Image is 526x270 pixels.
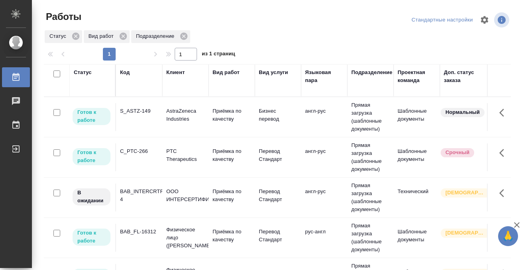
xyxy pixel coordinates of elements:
[394,103,440,131] td: Шаблонные документы
[259,68,288,76] div: Вид услуги
[77,229,106,245] p: Готов к работе
[213,107,251,123] p: Приёмка по качеству
[445,189,485,197] p: [DEMOGRAPHIC_DATA]
[72,107,111,126] div: Исполнитель может приступить к работе
[77,149,106,164] p: Готов к работе
[213,68,240,76] div: Вид работ
[475,10,494,29] span: Настроить таблицу
[72,228,111,247] div: Исполнитель может приступить к работе
[347,97,394,137] td: Прямая загрузка (шаблонные документы)
[501,228,515,245] span: 🙏
[213,188,251,203] p: Приёмка по качеству
[259,107,297,123] p: Бизнес перевод
[394,143,440,171] td: Шаблонные документы
[120,228,158,236] div: BAB_FL-16312
[259,147,297,163] p: Перевод Стандарт
[351,68,392,76] div: Подразделение
[120,188,158,203] div: BAB_INTERCRTF-4
[49,32,69,40] p: Статус
[444,68,486,84] div: Доп. статус заказа
[202,49,235,61] span: из 1 страниц
[166,226,205,250] p: Физическое лицо ([PERSON_NAME])
[347,137,394,177] td: Прямая загрузка (шаблонные документы)
[410,14,475,26] div: split button
[305,68,343,84] div: Языковая пара
[445,149,469,157] p: Срочный
[166,147,205,163] p: PTC Therapeutics
[89,32,116,40] p: Вид работ
[45,30,82,43] div: Статус
[394,224,440,252] td: Шаблонные документы
[166,68,185,76] div: Клиент
[259,188,297,203] p: Перевод Стандарт
[301,184,347,211] td: англ-рус
[301,103,347,131] td: англ-рус
[72,147,111,166] div: Исполнитель может приступить к работе
[131,30,190,43] div: Подразделение
[494,224,514,243] button: Здесь прячутся важные кнопки
[498,226,518,246] button: 🙏
[301,143,347,171] td: англ-рус
[398,68,436,84] div: Проектная команда
[120,107,158,115] div: S_ASTZ-149
[166,188,205,203] p: ООО ИНТЕРСЕРТИФИКА
[494,143,514,162] button: Здесь прячутся важные кнопки
[166,107,205,123] p: AstraZeneca Industries
[213,228,251,244] p: Приёмка по качеству
[445,108,480,116] p: Нормальный
[301,224,347,252] td: рус-англ
[72,188,111,206] div: Исполнитель назначен, приступать к работе пока рано
[494,103,514,122] button: Здесь прячутся важные кнопки
[213,147,251,163] p: Приёмка по качеству
[84,30,130,43] div: Вид работ
[120,68,130,76] div: Код
[494,12,511,27] span: Посмотреть информацию
[74,68,92,76] div: Статус
[394,184,440,211] td: Технический
[259,228,297,244] p: Перевод Стандарт
[445,229,485,237] p: [DEMOGRAPHIC_DATA]
[77,108,106,124] p: Готов к работе
[77,189,106,205] p: В ожидании
[44,10,81,23] span: Работы
[347,218,394,258] td: Прямая загрузка (шаблонные документы)
[494,184,514,203] button: Здесь прячутся важные кнопки
[120,147,158,155] div: C_PTC-266
[136,32,177,40] p: Подразделение
[347,178,394,217] td: Прямая загрузка (шаблонные документы)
